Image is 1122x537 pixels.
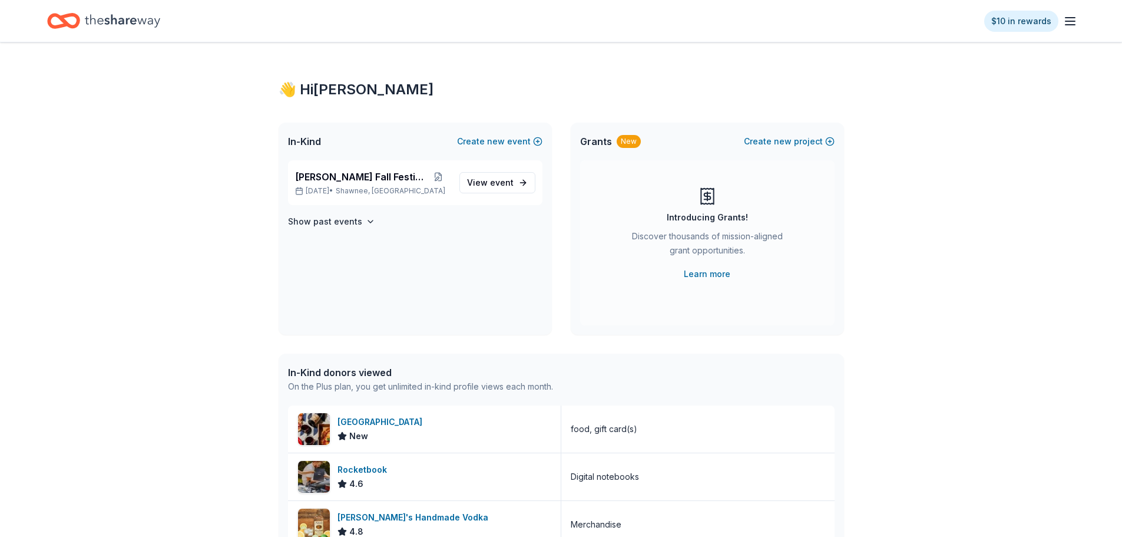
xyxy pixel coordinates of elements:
[487,134,505,149] span: new
[288,215,375,229] button: Show past events
[279,80,844,99] div: 👋 Hi [PERSON_NAME]
[684,267,730,281] a: Learn more
[336,186,445,196] span: Shawnee, [GEOGRAPHIC_DATA]
[295,170,427,184] span: [PERSON_NAME] Fall Festival
[288,380,553,394] div: On the Plus plan, you get unlimited in-kind profile views each month.
[984,11,1058,32] a: $10 in rewards
[349,429,368,443] span: New
[288,215,362,229] h4: Show past events
[571,470,639,484] div: Digital notebooks
[467,176,514,190] span: View
[571,518,621,532] div: Merchandise
[288,134,321,149] span: In-Kind
[744,134,835,149] button: Createnewproject
[459,172,535,193] a: View event
[288,365,553,380] div: In-Kind donors viewed
[298,413,330,445] img: Image for North Italia
[571,422,637,436] div: food, gift card(s)
[490,177,514,187] span: event
[337,463,392,477] div: Rocketbook
[349,477,363,491] span: 4.6
[47,7,160,35] a: Home
[627,229,787,262] div: Discover thousands of mission-aligned grant opportunities.
[580,134,612,149] span: Grants
[298,461,330,493] img: Image for Rocketbook
[337,415,427,429] div: [GEOGRAPHIC_DATA]
[617,135,641,148] div: New
[457,134,542,149] button: Createnewevent
[774,134,792,149] span: new
[337,510,493,525] div: [PERSON_NAME]'s Handmade Vodka
[667,210,748,225] div: Introducing Grants!
[295,186,450,196] p: [DATE] •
